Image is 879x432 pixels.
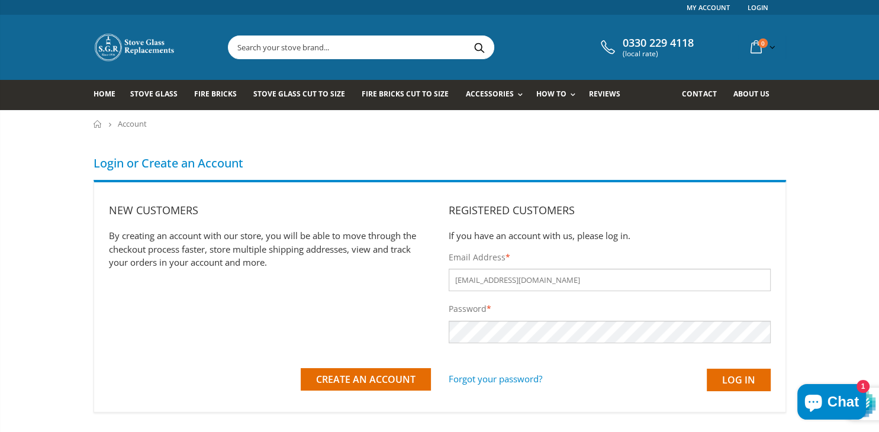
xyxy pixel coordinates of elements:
[465,89,513,99] span: Accessories
[94,155,786,171] h1: Login or Create an Account
[623,37,694,50] span: 0330 229 4118
[449,203,771,217] h2: Registered Customers
[589,89,620,99] span: Reviews
[449,252,505,263] span: Email Address
[682,89,716,99] span: Contact
[94,89,115,99] span: Home
[733,80,778,110] a: About us
[623,50,694,58] span: (local rate)
[194,89,237,99] span: Fire Bricks
[253,89,345,99] span: Stove Glass Cut To Size
[758,38,768,48] span: 0
[109,229,431,269] p: By creating an account with our store, you will be able to move through the checkout process fast...
[253,80,354,110] a: Stove Glass Cut To Size
[228,36,626,59] input: Search your stove brand...
[449,303,487,314] span: Password
[466,36,492,59] button: Search
[316,373,416,386] span: Create an Account
[598,37,694,58] a: 0330 229 4118 (local rate)
[362,89,449,99] span: Fire Bricks Cut To Size
[707,369,771,391] input: Log in
[589,80,629,110] a: Reviews
[94,33,176,62] img: Stove Glass Replacement
[362,80,458,110] a: Fire Bricks Cut To Size
[118,118,147,129] span: Account
[465,80,528,110] a: Accessories
[449,229,771,243] p: If you have an account with us, please log in.
[94,80,124,110] a: Home
[746,36,778,59] a: 0
[733,89,769,99] span: About us
[94,120,102,128] a: Home
[130,80,186,110] a: Stove Glass
[536,80,581,110] a: How To
[109,203,431,217] h2: New Customers
[536,89,566,99] span: How To
[794,384,870,423] inbox-online-store-chat: Shopify online store chat
[130,89,178,99] span: Stove Glass
[194,80,246,110] a: Fire Bricks
[301,368,431,391] button: Create an Account
[449,369,542,389] a: Forgot your password?
[682,80,725,110] a: Contact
